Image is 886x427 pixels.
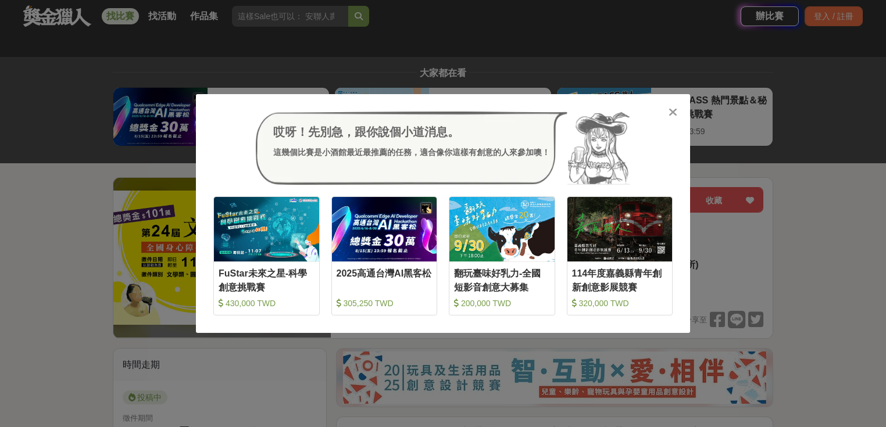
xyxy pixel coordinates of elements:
[454,267,550,293] div: 翻玩臺味好乳力-全國短影音創意大募集
[567,197,673,261] img: Cover Image
[567,112,630,185] img: Avatar
[449,196,555,315] a: Cover Image翻玩臺味好乳力-全國短影音創意大募集 200,000 TWD
[337,297,433,309] div: 305,250 TWD
[567,196,673,315] a: Cover Image114年度嘉義縣青年創新創意影展競賽 320,000 TWD
[219,267,315,293] div: FuStar未來之星-科學創意挑戰賽
[214,197,319,261] img: Cover Image
[331,196,438,315] a: Cover Image2025高通台灣AI黑客松 305,250 TWD
[332,197,437,261] img: Cover Image
[572,297,668,309] div: 320,000 TWD
[454,297,550,309] div: 200,000 TWD
[273,146,550,159] div: 這幾個比賽是小酒館最近最推薦的任務，適合像你這樣有創意的人來參加噢！
[337,267,433,293] div: 2025高通台灣AI黑客松
[449,197,555,261] img: Cover Image
[219,297,315,309] div: 430,000 TWD
[273,123,550,141] div: 哎呀！先別急，跟你說個小道消息。
[213,196,320,315] a: Cover ImageFuStar未來之星-科學創意挑戰賽 430,000 TWD
[572,267,668,293] div: 114年度嘉義縣青年創新創意影展競賽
